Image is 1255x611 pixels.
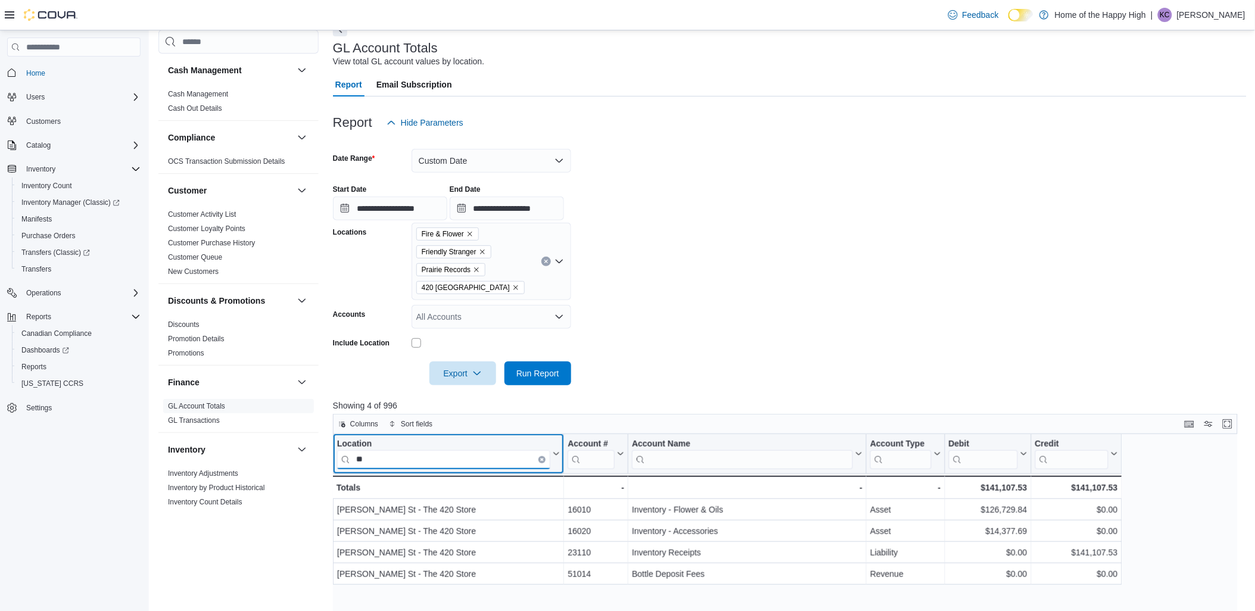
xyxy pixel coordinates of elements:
div: $14,377.69 [948,524,1027,538]
a: Home [21,66,50,80]
button: Account # [568,439,624,469]
div: Account Name [632,439,853,450]
button: Finance [295,375,309,389]
span: Dashboards [21,345,69,355]
button: Inventory [295,442,309,457]
div: Account Type [870,439,932,469]
button: Remove Prairie Records from selection in this group [473,266,480,273]
div: $0.00 [948,545,1027,560]
span: Inventory by Product Historical [168,483,265,492]
h3: Cash Management [168,64,242,76]
button: Remove 420 Ontario from selection in this group [512,284,519,291]
div: Discounts & Promotions [158,317,319,365]
button: Hide Parameters [382,111,468,135]
button: Operations [21,286,66,300]
span: Canadian Compliance [17,326,141,341]
span: KC [1160,8,1170,22]
a: Inventory by Product Historical [168,484,265,492]
div: Asset [870,524,941,538]
label: End Date [450,185,481,194]
div: Liability [870,545,941,560]
div: 23110 [568,545,624,560]
div: $141,107.53 [1035,481,1118,495]
a: GL Transactions [168,416,220,425]
span: Email Subscription [376,73,452,96]
input: Press the down key to open a popover containing a calendar. [333,197,447,220]
span: Cash Management [168,89,228,99]
span: Report [335,73,362,96]
div: Location [337,439,550,450]
div: Inventory - Flower & Oils [632,503,862,517]
a: Feedback [943,3,1004,27]
a: Dashboards [17,343,74,357]
button: Customer [168,185,292,197]
button: Discounts & Promotions [168,295,292,307]
span: Users [21,90,141,104]
a: Customer Purchase History [168,239,256,247]
button: Operations [2,285,145,301]
span: Prairie Records [422,264,471,276]
div: $0.00 [1035,524,1118,538]
span: Home [21,65,141,80]
span: Fire & Flower [416,227,479,241]
span: Transfers (Classic) [17,245,141,260]
span: Run Report [516,367,559,379]
span: Inventory [21,162,141,176]
button: Account Name [632,439,862,469]
button: Discounts & Promotions [295,294,309,308]
nav: Complex example [7,59,141,447]
div: Credit [1035,439,1108,450]
div: Debit [948,439,1017,469]
span: Inventory Count [21,181,72,191]
button: Account Type [870,439,941,469]
span: Sort fields [401,419,432,429]
p: | [1151,8,1153,22]
span: Manifests [21,214,52,224]
span: Customer Loyalty Points [168,224,245,233]
button: Canadian Compliance [12,325,145,342]
p: [PERSON_NAME] [1177,8,1245,22]
a: Customer Queue [168,253,222,261]
div: Account # [568,439,615,469]
a: Cash Out Details [168,104,222,113]
div: - [870,481,941,495]
span: Washington CCRS [17,376,141,391]
div: $0.00 [948,567,1027,581]
div: Revenue [870,567,941,581]
button: Columns [334,417,383,431]
a: Transfers (Classic) [12,244,145,261]
span: New Customers [168,267,219,276]
p: Showing 4 of 996 [333,400,1247,412]
button: [US_STATE] CCRS [12,375,145,392]
div: Totals [337,481,560,495]
button: Reports [2,308,145,325]
div: - [632,481,862,495]
h3: Discounts & Promotions [168,295,265,307]
span: OCS Transaction Submission Details [168,157,285,166]
a: Transfers [17,262,56,276]
button: Open list of options [555,312,564,322]
a: Inventory Adjustments [168,469,238,478]
button: Manifests [12,211,145,227]
div: Account # [568,439,615,450]
button: Cash Management [168,64,292,76]
span: Reports [17,360,141,374]
a: Inventory Count Details [168,498,242,506]
button: Inventory [21,162,60,176]
a: Discounts [168,320,200,329]
span: Manifests [17,212,141,226]
span: 420 Ontario [416,281,525,294]
button: Inventory Count [12,177,145,194]
button: Run Report [505,361,571,385]
span: Friendly Stranger [416,245,491,258]
button: Purchase Orders [12,227,145,244]
span: Prairie Records [416,263,486,276]
span: Purchase Orders [21,231,76,241]
button: Settings [2,399,145,416]
input: Press the down key to open a popover containing a calendar. [450,197,564,220]
div: Cash Management [158,87,319,120]
span: Fire & Flower [422,228,464,240]
span: Customers [21,114,141,129]
div: View total GL account values by location. [333,55,484,68]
